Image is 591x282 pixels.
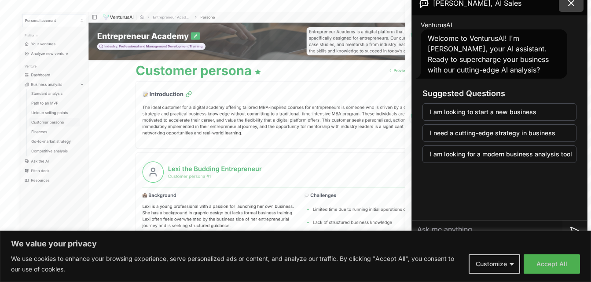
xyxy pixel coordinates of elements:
[11,253,462,275] p: We use cookies to enhance your browsing experience, serve personalized ads or content, and analyz...
[422,145,576,163] button: I am looking for a modern business analysis tool
[421,21,452,29] span: VenturusAI
[11,239,580,249] p: We value your privacy
[422,87,576,100] h3: Suggested Questions
[469,254,520,274] button: Customize
[428,34,549,74] span: Welcome to VenturusAI! I'm [PERSON_NAME], your AI assistant. Ready to supercharge your business w...
[422,103,576,121] button: I am looking to start a new business
[524,254,580,274] button: Accept All
[422,124,576,142] button: I need a cutting-edge strategy in business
